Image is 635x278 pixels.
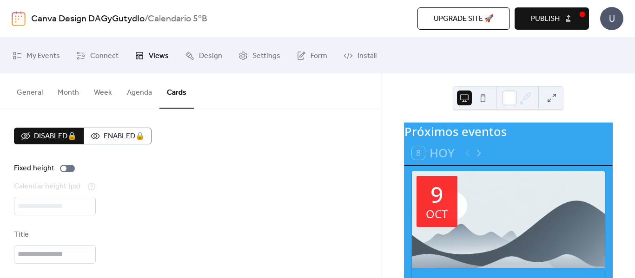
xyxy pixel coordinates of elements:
[434,13,494,25] span: Upgrade site 🚀
[12,11,26,26] img: logo
[119,73,159,108] button: Agenda
[86,73,119,108] button: Week
[290,41,334,70] a: Form
[417,7,510,30] button: Upgrade site 🚀
[178,41,229,70] a: Design
[357,49,377,63] span: Install
[31,10,145,28] a: Canva Design DAGyGutydIo
[404,123,612,141] div: Próximos eventos
[9,73,50,108] button: General
[14,229,94,240] div: Title
[600,7,623,30] div: U
[515,7,589,30] button: Publish
[426,208,448,220] div: oct
[252,49,280,63] span: Settings
[232,41,287,70] a: Settings
[531,13,560,25] span: Publish
[14,163,54,174] div: Fixed height
[90,49,119,63] span: Connect
[337,41,384,70] a: Install
[311,49,327,63] span: Form
[69,41,126,70] a: Connect
[199,49,222,63] span: Design
[128,41,176,70] a: Views
[159,73,194,109] button: Cards
[145,10,148,28] b: /
[50,73,86,108] button: Month
[6,41,67,70] a: My Events
[26,49,60,63] span: My Events
[149,49,169,63] span: Views
[430,183,443,206] div: 9
[148,10,207,28] b: Calendario 5ºB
